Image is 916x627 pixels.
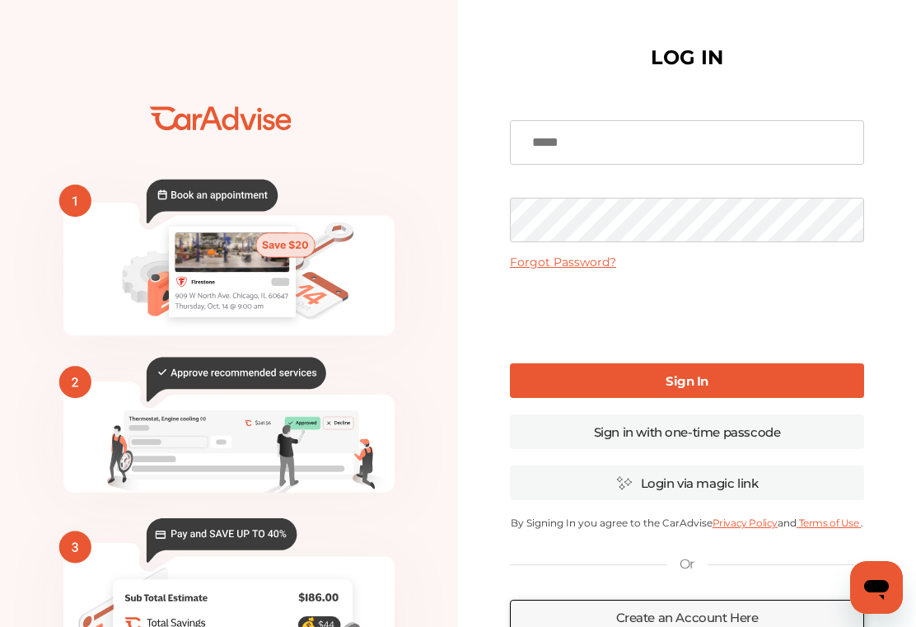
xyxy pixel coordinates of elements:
[510,363,864,398] a: Sign In
[680,555,694,573] p: Or
[510,414,864,449] a: Sign in with one-time passcode
[797,517,861,529] a: Terms of Use
[666,373,708,389] b: Sign In
[510,255,616,269] a: Forgot Password?
[651,49,723,66] h1: LOG IN
[562,283,812,347] iframe: reCAPTCHA
[713,517,778,529] a: Privacy Policy
[616,475,633,491] img: magic_icon.32c66aac.svg
[850,561,903,614] iframe: Button to launch messaging window
[510,466,864,500] a: Login via magic link
[510,517,864,529] p: By Signing In you agree to the CarAdvise and .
